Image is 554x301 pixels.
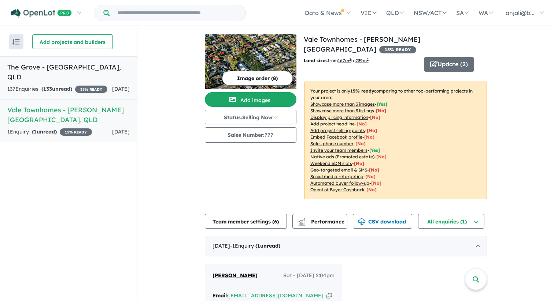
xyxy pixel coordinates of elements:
u: Geo-targeted email & SMS [310,167,367,173]
img: line-chart.svg [298,218,305,222]
p: Your project is only comparing to other top-performing projects in your area: - - - - - - - - - -... [304,82,487,199]
span: 133 [43,86,52,92]
u: 239 m [355,58,369,63]
h5: Vale Townhomes - [PERSON_NAME][GEOGRAPHIC_DATA] , QLD [7,105,130,125]
u: Sales phone number [310,141,354,146]
a: Vale Townhomes - [PERSON_NAME][GEOGRAPHIC_DATA] [304,35,420,53]
u: Add project headline [310,121,355,127]
u: 167 m [338,58,351,63]
button: Performance [292,214,347,229]
button: CSV download [353,214,412,229]
span: [No] [366,187,377,192]
button: Sales Number:??? [205,127,296,143]
sup: 2 [349,57,351,61]
img: Vale Townhomes - Bray Park [205,34,296,89]
span: [ No ] [367,128,377,133]
p: from [304,57,418,64]
span: 15 % READY [379,46,416,53]
img: sort.svg [12,39,20,45]
button: Add images [205,92,296,107]
strong: Email: [213,292,228,299]
div: [DATE] [205,236,487,256]
span: [DATE] [112,86,130,92]
span: [ No ] [357,121,367,127]
b: 15 % ready [350,88,374,94]
div: 1 Enquir y [7,128,92,136]
img: Openlot PRO Logo White [11,9,72,18]
u: OpenLot Buyer Cashback [310,187,365,192]
span: [No] [371,180,381,186]
span: [No] [369,167,379,173]
u: Invite your team members [310,147,368,153]
strong: ( unread) [32,128,57,135]
img: download icon [358,218,365,226]
span: [No] [376,154,387,159]
span: Performance [299,218,344,225]
div: 137 Enquir ies [7,85,107,94]
input: Try estate name, suburb, builder or developer [111,5,244,21]
a: [PERSON_NAME] [213,271,258,280]
b: Land sizes [304,58,328,63]
span: [ No ] [355,141,366,146]
button: Update (2) [424,57,474,72]
span: 1 [34,128,37,135]
u: Display pricing information [310,114,368,120]
button: Copy [326,292,332,300]
span: [ Yes ] [369,147,380,153]
button: Status:Selling Now [205,110,296,124]
span: 1 [257,242,260,249]
span: [ No ] [370,114,380,120]
u: Embed Facebook profile [310,134,362,140]
u: Showcase more than 3 listings [310,108,374,113]
button: All enquiries (1) [418,214,484,229]
button: Image order (8) [222,71,293,86]
span: anjali@b... [506,9,535,16]
strong: ( unread) [255,242,280,249]
span: [ Yes ] [377,101,387,107]
span: [ No ] [364,134,374,140]
span: 15 % READY [60,128,92,136]
button: Team member settings (6) [205,214,287,229]
u: Add project selling-points [310,128,365,133]
span: Sat - [DATE] 2:04pm [283,271,335,280]
a: [EMAIL_ADDRESS][DOMAIN_NAME] [228,292,324,299]
u: Weekend eDM slots [310,161,352,166]
span: [No] [354,161,364,166]
sup: 2 [367,57,369,61]
u: Social media retargeting [310,174,363,179]
span: 6 [274,218,277,225]
span: to [351,58,369,63]
u: Showcase more than 3 images [310,101,375,107]
span: - 1 Enquir y [230,242,280,249]
strong: ( unread) [41,86,72,92]
button: Add projects and builders [32,34,113,49]
span: [PERSON_NAME] [213,272,258,279]
u: Native ads (Promoted estate) [310,154,374,159]
u: Automated buyer follow-up [310,180,369,186]
span: 35 % READY [75,86,107,93]
span: [No] [365,174,376,179]
img: bar-chart.svg [298,221,306,225]
span: [DATE] [112,128,130,135]
h5: The Grove - [GEOGRAPHIC_DATA] , QLD [7,62,130,82]
span: [ No ] [376,108,386,113]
